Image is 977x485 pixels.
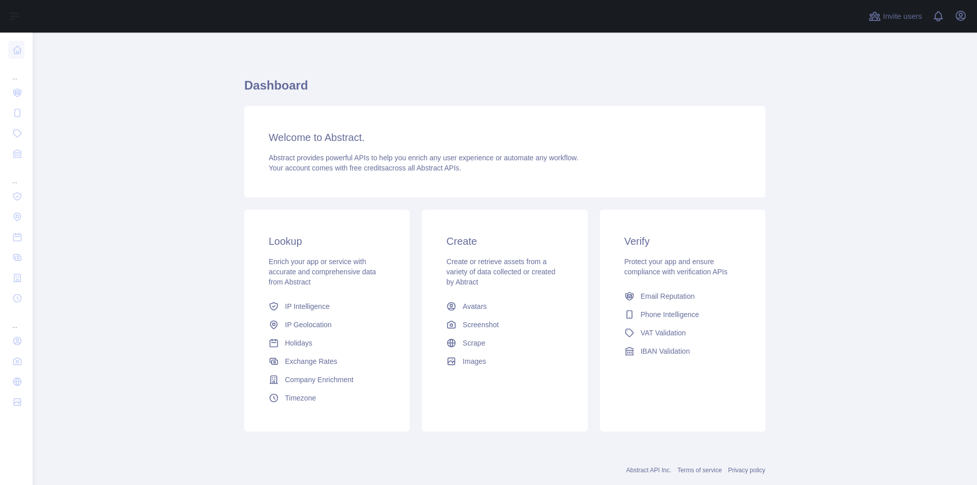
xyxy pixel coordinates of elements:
div: ... [8,165,24,185]
span: Your account comes with across all Abstract APIs. [269,164,461,172]
a: Images [442,352,567,370]
a: Holidays [265,334,389,352]
a: IBAN Validation [620,342,745,360]
h3: Welcome to Abstract. [269,130,741,145]
a: Privacy policy [728,467,765,474]
span: Scrape [463,338,485,348]
h3: Lookup [269,234,385,248]
span: Screenshot [463,320,499,330]
a: Abstract API Inc. [626,467,672,474]
a: Email Reputation [620,287,745,305]
a: Avatars [442,297,567,316]
span: Images [463,356,486,366]
span: Company Enrichment [285,375,354,385]
span: Exchange Rates [285,356,337,366]
span: Protect your app and ensure compliance with verification APIs [624,258,728,276]
span: Invite users [883,11,922,22]
span: IP Intelligence [285,301,330,311]
a: Company Enrichment [265,370,389,389]
a: Timezone [265,389,389,407]
a: VAT Validation [620,324,745,342]
a: Exchange Rates [265,352,389,370]
a: Terms of service [677,467,722,474]
span: free credits [350,164,385,172]
span: IP Geolocation [285,320,332,330]
span: Avatars [463,301,486,311]
span: Abstract provides powerful APIs to help you enrich any user experience or automate any workflow. [269,154,579,162]
button: Invite users [867,8,924,24]
a: Scrape [442,334,567,352]
a: IP Intelligence [265,297,389,316]
div: ... [8,61,24,81]
h3: Verify [624,234,741,248]
a: Screenshot [442,316,567,334]
a: Phone Intelligence [620,305,745,324]
span: Email Reputation [641,291,695,301]
div: ... [8,309,24,330]
span: Holidays [285,338,312,348]
span: Phone Intelligence [641,309,699,320]
span: Enrich your app or service with accurate and comprehensive data from Abstract [269,258,376,286]
span: IBAN Validation [641,346,690,356]
span: Create or retrieve assets from a variety of data collected or created by Abtract [446,258,555,286]
h1: Dashboard [244,77,765,102]
span: VAT Validation [641,328,686,338]
h3: Create [446,234,563,248]
span: Timezone [285,393,316,403]
a: IP Geolocation [265,316,389,334]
